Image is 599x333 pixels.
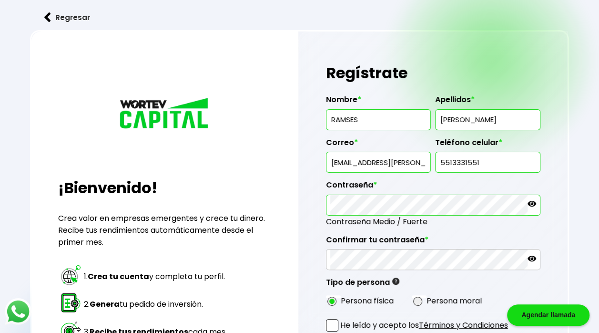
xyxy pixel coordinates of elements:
[326,95,431,109] label: Nombre
[58,212,272,248] p: Crea valor en empresas emergentes y crece tu dinero. Recibe tus rendimientos automáticamente desd...
[507,304,589,326] div: Agendar llamada
[326,59,540,87] h1: Regístrate
[30,5,104,30] button: Regresar
[435,138,540,152] label: Teléfono celular
[330,152,427,172] input: inversionista@gmail.com
[392,278,399,285] img: gfR76cHglkPwleuBLjWdxeZVvX9Wp6JBDmjRYY8JYDQn16A2ICN00zLTgIroGa6qie5tIuWH7V3AapTKqzv+oMZsGfMUqL5JM...
[326,216,540,228] span: Contraseña Medio / Fuerte
[341,295,394,307] label: Persona física
[426,295,482,307] label: Persona moral
[326,138,431,152] label: Correo
[83,291,227,318] td: 2. tu pedido de inversión.
[44,12,51,22] img: flecha izquierda
[90,299,120,310] strong: Genera
[83,263,227,290] td: 1. y completa tu perfil.
[439,152,536,172] input: 10 dígitos
[5,298,31,325] img: logos_whatsapp-icon.242b2217.svg
[340,319,508,331] p: He leído y acepto los
[58,177,272,199] h2: ¡Bienvenido!
[60,291,82,314] img: paso 2
[419,320,508,331] a: Términos y Condiciones
[326,278,399,292] label: Tipo de persona
[30,5,569,30] a: flecha izquierdaRegresar
[117,96,213,132] img: logo_wortev_capital
[88,271,149,282] strong: Crea tu cuenta
[60,264,82,286] img: paso 1
[326,235,540,250] label: Confirmar tu contraseña
[435,95,540,109] label: Apellidos
[326,180,540,195] label: Contraseña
